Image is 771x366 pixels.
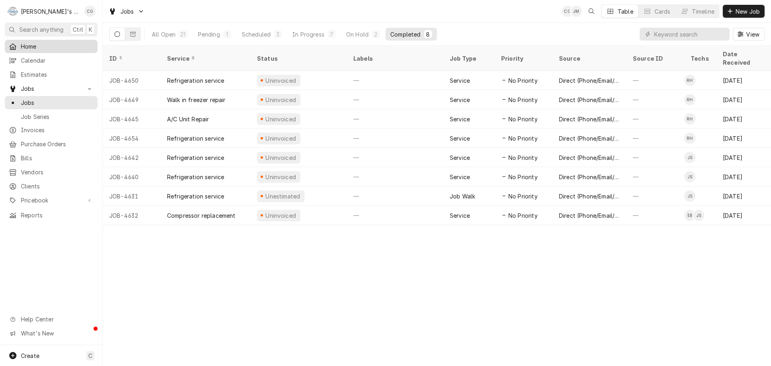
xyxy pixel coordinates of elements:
div: RH [684,113,696,125]
div: Table [618,7,633,16]
div: CG [84,6,96,17]
span: Ctrl [73,25,83,34]
div: Refrigeration service [167,134,224,143]
div: Unestimated [265,192,301,200]
a: Home [5,40,98,53]
div: Christine Gutierrez's Avatar [84,6,96,17]
a: Invoices [5,123,98,137]
span: Vendors [21,168,94,176]
div: Service [450,115,470,123]
div: Uninvoiced [265,115,297,123]
a: Go to Jobs [105,5,148,18]
div: Service [450,153,470,162]
div: Direct (Phone/Email/etc.) [559,115,620,123]
span: C [88,352,92,360]
div: — [347,186,443,206]
div: — [347,129,443,148]
span: K [89,25,92,34]
span: No Priority [508,153,538,162]
div: — [626,109,684,129]
div: A/C Unit Repair [167,115,209,123]
div: JOB-4649 [103,90,161,109]
div: Refrigeration service [167,153,224,162]
span: Purchase Orders [21,140,94,148]
div: JOB-4640 [103,167,161,186]
div: 2 [373,30,378,39]
div: JS [684,152,696,163]
span: Jobs [21,84,82,93]
span: Search anything [19,25,63,34]
div: Uninvoiced [265,153,297,162]
div: JS [684,171,696,182]
div: CG [562,6,573,17]
a: Job Series [5,110,98,123]
span: No Priority [508,76,538,85]
div: Job Walk [450,192,475,200]
div: Labels [353,54,437,63]
div: Refrigeration service [167,76,224,85]
div: RH [684,94,696,105]
div: Date Received [723,50,766,67]
div: Rudy Herrera's Avatar [684,133,696,144]
div: Walk in freezer repair [167,96,226,104]
div: Jim McIntyre's Avatar [571,6,582,17]
span: No Priority [508,96,538,104]
div: Service [167,54,243,63]
a: Reports [5,209,98,222]
div: Service [450,211,470,220]
span: View [744,30,761,39]
div: Completed [390,30,420,39]
div: JOB-4654 [103,129,161,148]
div: [PERSON_NAME]'s Commercial Refrigeration [21,7,80,16]
div: Uninvoiced [265,76,297,85]
div: Service [450,76,470,85]
div: — [347,206,443,225]
span: Pricebook [21,196,82,204]
div: Direct (Phone/Email/etc.) [559,173,620,181]
div: JS [693,210,704,221]
span: Reports [21,211,94,219]
div: — [347,90,443,109]
div: Uninvoiced [265,134,297,143]
div: — [626,90,684,109]
div: Jose Sanchez's Avatar [684,152,696,163]
span: No Priority [508,211,538,220]
div: JOB-4632 [103,206,161,225]
div: In Progress [292,30,324,39]
span: Calendar [21,56,94,65]
span: Help Center [21,315,93,323]
div: — [347,71,443,90]
div: — [626,186,684,206]
div: Job Type [450,54,488,63]
span: Jobs [21,98,94,107]
div: Status [257,54,339,63]
div: Cards [655,7,671,16]
div: JOB-4650 [103,71,161,90]
div: 21 [180,30,186,39]
div: Christine Gutierrez's Avatar [562,6,573,17]
div: Service [450,134,470,143]
a: Estimates [5,68,98,81]
div: Source [559,54,618,63]
div: Uninvoiced [265,173,297,181]
div: Jose Sanchez's Avatar [693,210,704,221]
a: Go to Pricebook [5,194,98,207]
a: Purchase Orders [5,137,98,151]
span: Estimates [21,70,94,79]
span: No Priority [508,173,538,181]
div: 8 [426,30,430,39]
div: ID [109,54,153,63]
a: Calendar [5,54,98,67]
span: What's New [21,329,93,337]
div: Direct (Phone/Email/etc.) [559,96,620,104]
div: Direct (Phone/Email/etc.) [559,134,620,143]
div: Service [450,96,470,104]
button: View [733,28,765,41]
a: Go to Jobs [5,82,98,95]
div: JOB-4642 [103,148,161,167]
span: New Job [734,7,761,16]
div: Rudy Herrera's Avatar [684,113,696,125]
div: 1 [225,30,230,39]
div: JS [684,190,696,202]
div: R [7,6,18,17]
